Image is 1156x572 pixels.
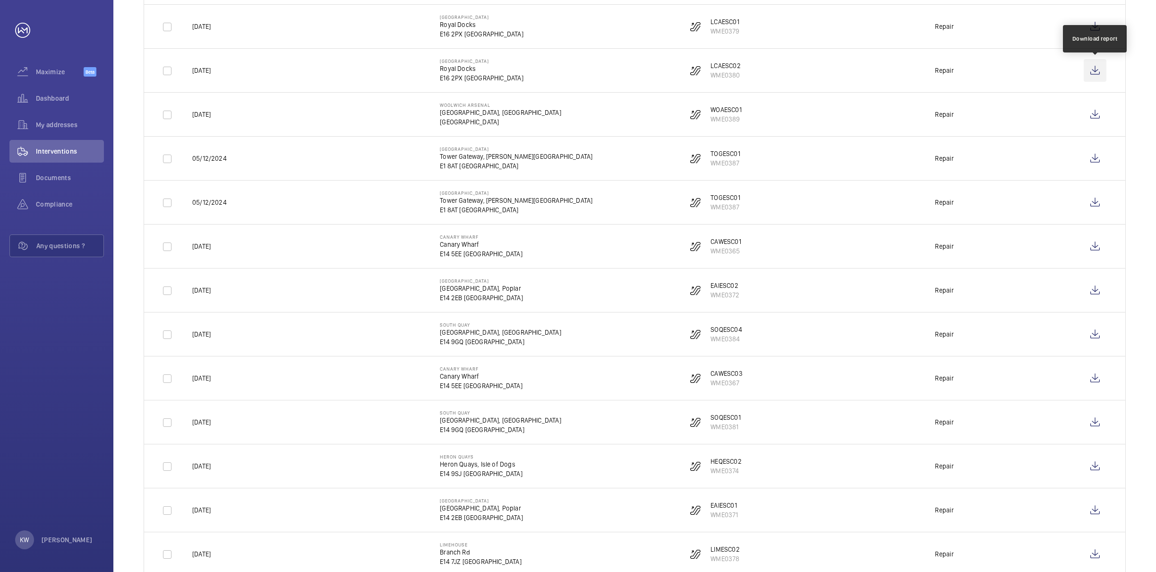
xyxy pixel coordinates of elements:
p: [DATE] [192,110,211,119]
p: WME0381 [711,422,740,432]
p: WME0387 [711,202,740,212]
p: WME0371 [711,510,738,520]
img: escalator.svg [690,21,701,32]
p: [GEOGRAPHIC_DATA] [440,278,523,284]
div: Repair [935,461,954,471]
p: [GEOGRAPHIC_DATA] [440,190,592,196]
p: Canary Wharf [440,372,522,381]
p: LCAESC02 [711,61,740,70]
p: South Quay [440,410,561,416]
span: Documents [36,173,104,182]
p: E14 7JZ [GEOGRAPHIC_DATA] [440,557,522,566]
p: SOQESC04 [711,325,742,334]
img: escalator.svg [690,153,701,164]
p: WME0372 [711,290,739,300]
p: WME0387 [711,158,740,168]
p: [GEOGRAPHIC_DATA] [440,14,523,20]
p: TOGESC01 [711,193,740,202]
p: E1 8AT [GEOGRAPHIC_DATA] [440,205,592,215]
p: [DATE] [192,373,211,383]
p: WME0378 [711,554,739,563]
p: WME0380 [711,70,740,80]
div: Repair [935,110,954,119]
p: Royal Docks [440,20,523,29]
p: E16 2PX [GEOGRAPHIC_DATA] [440,29,523,39]
p: Tower Gateway, [PERSON_NAME][GEOGRAPHIC_DATA] [440,196,592,205]
img: escalator.svg [690,373,701,384]
p: CAWESC01 [711,237,741,246]
p: WME0379 [711,26,739,36]
p: Woolwich Arsenal [440,102,561,108]
p: 05/12/2024 [192,198,227,207]
p: [GEOGRAPHIC_DATA], [GEOGRAPHIC_DATA] [440,416,561,425]
p: Heron Quays [440,454,522,459]
p: [DATE] [192,22,211,31]
img: escalator.svg [690,329,701,340]
p: Limehouse [440,542,522,547]
p: EAIESC01 [711,501,738,510]
div: Repair [935,66,954,75]
div: Repair [935,198,954,207]
p: [DATE] [192,461,211,471]
p: LCAESC01 [711,17,739,26]
p: E1 8AT [GEOGRAPHIC_DATA] [440,161,592,171]
p: WME0389 [711,114,741,124]
span: Dashboard [36,94,104,103]
span: Maximize [36,67,84,77]
div: Repair [935,286,954,295]
p: Canary Wharf [440,234,522,240]
p: EAIESC02 [711,281,739,290]
p: Canary Wharf [440,366,522,372]
p: E14 5EE [GEOGRAPHIC_DATA] [440,249,522,259]
p: [DATE] [192,417,211,427]
p: [GEOGRAPHIC_DATA], Poplar [440,284,523,293]
span: Interventions [36,147,104,156]
p: HEQESC02 [711,457,741,466]
p: WME0367 [711,378,742,388]
p: [DATE] [192,505,211,515]
p: Canary Wharf [440,240,522,249]
p: [DATE] [192,286,211,295]
img: escalator.svg [690,504,701,516]
div: Repair [935,505,954,515]
img: escalator.svg [690,416,701,428]
img: escalator.svg [690,460,701,472]
p: TOGESC01 [711,149,740,158]
span: Beta [84,67,96,77]
p: [GEOGRAPHIC_DATA], Poplar [440,503,523,513]
p: E16 2PX [GEOGRAPHIC_DATA] [440,73,523,83]
p: [PERSON_NAME] [42,535,93,545]
span: Compliance [36,199,104,209]
p: Royal Docks [440,64,523,73]
p: WME0365 [711,246,741,256]
p: E14 9GQ [GEOGRAPHIC_DATA] [440,337,561,347]
img: escalator.svg [690,197,701,208]
p: E14 2EB [GEOGRAPHIC_DATA] [440,513,523,522]
div: Repair [935,22,954,31]
p: [DATE] [192,329,211,339]
p: KW [20,535,29,545]
p: Branch Rd [440,547,522,557]
p: LIMESC02 [711,545,739,554]
div: Download report [1072,35,1118,43]
p: [GEOGRAPHIC_DATA] [440,58,523,64]
p: Heron Quays, Isle of Dogs [440,459,522,469]
p: [GEOGRAPHIC_DATA] [440,146,592,152]
div: Repair [935,154,954,163]
p: E14 9SJ [GEOGRAPHIC_DATA] [440,469,522,478]
p: E14 5EE [GEOGRAPHIC_DATA] [440,381,522,390]
img: escalator.svg [690,548,701,560]
div: Repair [935,242,954,251]
p: [GEOGRAPHIC_DATA], [GEOGRAPHIC_DATA] [440,108,561,117]
img: escalator.svg [690,65,701,76]
p: [DATE] [192,549,211,559]
div: Repair [935,549,954,559]
p: [GEOGRAPHIC_DATA], [GEOGRAPHIC_DATA] [440,328,561,337]
p: [DATE] [192,242,211,251]
p: [GEOGRAPHIC_DATA] [440,498,523,503]
img: escalator.svg [690,241,701,252]
p: South Quay [440,322,561,328]
p: Tower Gateway, [PERSON_NAME][GEOGRAPHIC_DATA] [440,152,592,161]
p: [DATE] [192,66,211,75]
img: escalator.svg [690,109,701,120]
